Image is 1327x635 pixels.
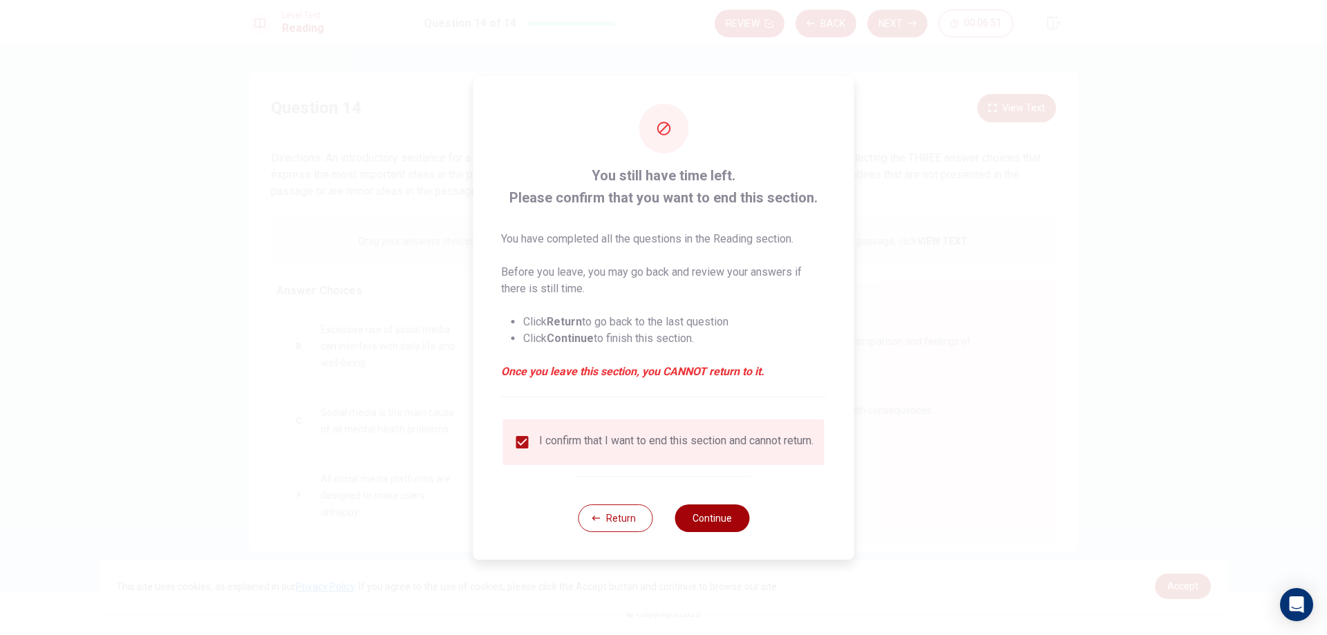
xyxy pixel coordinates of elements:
[547,332,594,345] strong: Continue
[523,330,827,347] li: Click to finish this section.
[501,264,827,297] p: Before you leave, you may go back and review your answers if there is still time.
[501,231,827,247] p: You have completed all the questions in the Reading section.
[501,363,827,380] em: Once you leave this section, you CANNOT return to it.
[578,504,652,532] button: Return
[501,164,827,209] span: You still have time left. Please confirm that you want to end this section.
[539,434,813,451] div: I confirm that I want to end this section and cannot return.
[1280,588,1313,621] div: Open Intercom Messenger
[547,315,582,328] strong: Return
[675,504,749,532] button: Continue
[523,314,827,330] li: Click to go back to the last question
